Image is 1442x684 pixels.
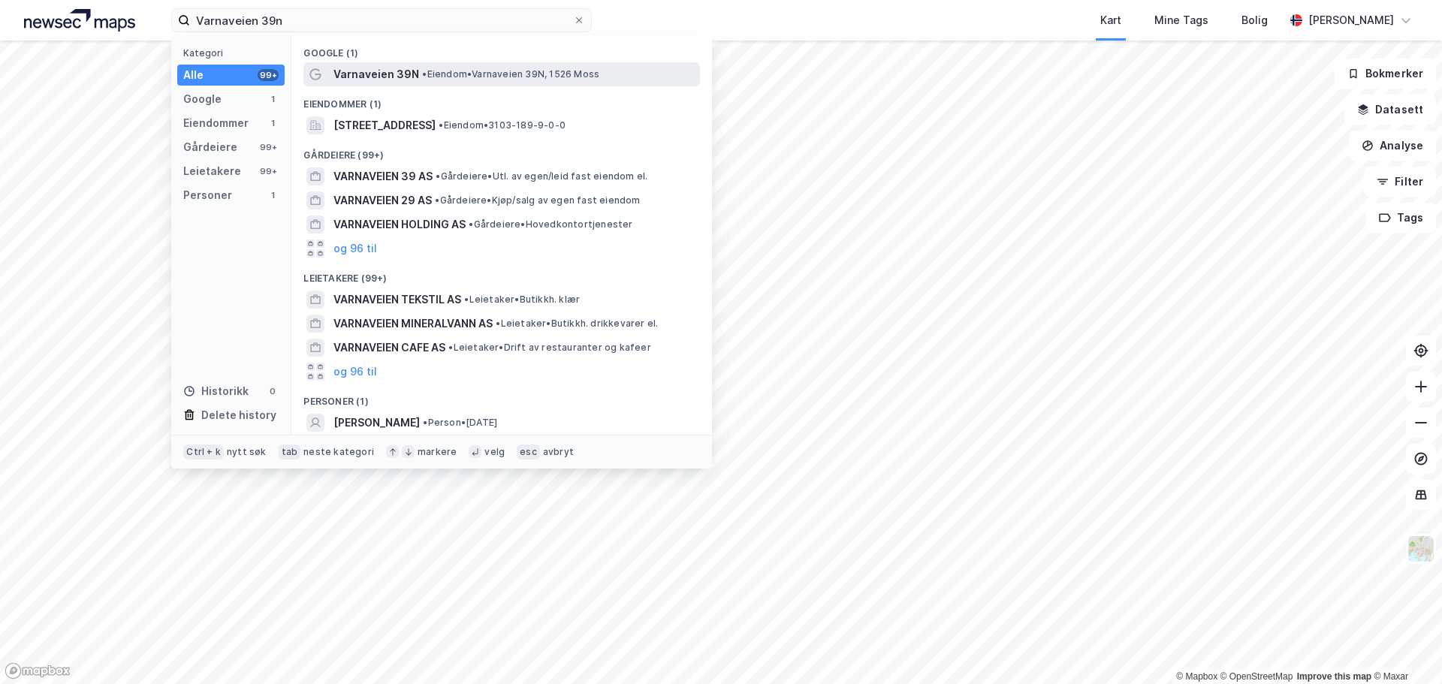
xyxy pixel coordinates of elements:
[422,68,599,80] span: Eiendom • Varnaveien 39N, 1526 Moss
[333,215,466,234] span: VARNAVEIEN HOLDING AS
[333,116,436,134] span: [STREET_ADDRESS]
[291,35,712,62] div: Google (1)
[333,291,461,309] span: VARNAVEIEN TEKSTIL AS
[1308,11,1394,29] div: [PERSON_NAME]
[258,141,279,153] div: 99+
[183,90,222,108] div: Google
[267,385,279,397] div: 0
[436,170,647,182] span: Gårdeiere • Utl. av egen/leid fast eiendom el.
[436,170,440,182] span: •
[227,446,267,458] div: nytt søk
[435,194,640,206] span: Gårdeiere • Kjøp/salg av egen fast eiendom
[1407,535,1435,563] img: Z
[258,69,279,81] div: 99+
[333,339,445,357] span: VARNAVEIEN CAFE AS
[183,138,237,156] div: Gårdeiere
[448,342,650,354] span: Leietaker • Drift av restauranter og kafeer
[1344,95,1436,125] button: Datasett
[469,218,473,230] span: •
[1349,131,1436,161] button: Analyse
[1100,11,1121,29] div: Kart
[267,93,279,105] div: 1
[496,318,500,329] span: •
[439,119,566,131] span: Eiendom • 3103-189-9-0-0
[333,414,420,432] span: [PERSON_NAME]
[279,444,301,460] div: tab
[1335,59,1436,89] button: Bokmerker
[484,446,505,458] div: velg
[333,65,419,83] span: Varnaveien 39N
[333,363,377,381] button: og 96 til
[333,315,493,333] span: VARNAVEIEN MINERALVANN AS
[517,444,540,460] div: esc
[183,444,224,460] div: Ctrl + k
[1367,612,1442,684] iframe: Chat Widget
[183,114,249,132] div: Eiendommer
[267,189,279,201] div: 1
[24,9,135,32] img: logo.a4113a55bc3d86da70a041830d287a7e.svg
[1241,11,1268,29] div: Bolig
[469,218,632,231] span: Gårdeiere • Hovedkontortjenester
[303,446,374,458] div: neste kategori
[291,384,712,411] div: Personer (1)
[423,417,497,429] span: Person • [DATE]
[183,47,285,59] div: Kategori
[464,294,580,306] span: Leietaker • Butikkh. klær
[423,417,427,428] span: •
[333,191,432,209] span: VARNAVEIEN 29 AS
[190,9,573,32] input: Søk på adresse, matrikkel, gårdeiere, leietakere eller personer
[1367,612,1442,684] div: Kontrollprogram for chat
[1220,671,1293,682] a: OpenStreetMap
[333,240,377,258] button: og 96 til
[258,165,279,177] div: 99+
[496,318,658,330] span: Leietaker • Butikkh. drikkevarer el.
[418,446,457,458] div: markere
[201,406,276,424] div: Delete history
[1176,671,1217,682] a: Mapbox
[439,119,443,131] span: •
[183,162,241,180] div: Leietakere
[291,137,712,164] div: Gårdeiere (99+)
[448,342,453,353] span: •
[1364,167,1436,197] button: Filter
[183,66,204,84] div: Alle
[1297,671,1371,682] a: Improve this map
[464,294,469,305] span: •
[291,261,712,288] div: Leietakere (99+)
[1366,203,1436,233] button: Tags
[543,446,574,458] div: avbryt
[422,68,427,80] span: •
[267,117,279,129] div: 1
[435,194,439,206] span: •
[1154,11,1208,29] div: Mine Tags
[183,186,232,204] div: Personer
[183,382,249,400] div: Historikk
[5,662,71,679] a: Mapbox homepage
[291,86,712,113] div: Eiendommer (1)
[333,167,433,185] span: VARNAVEIEN 39 AS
